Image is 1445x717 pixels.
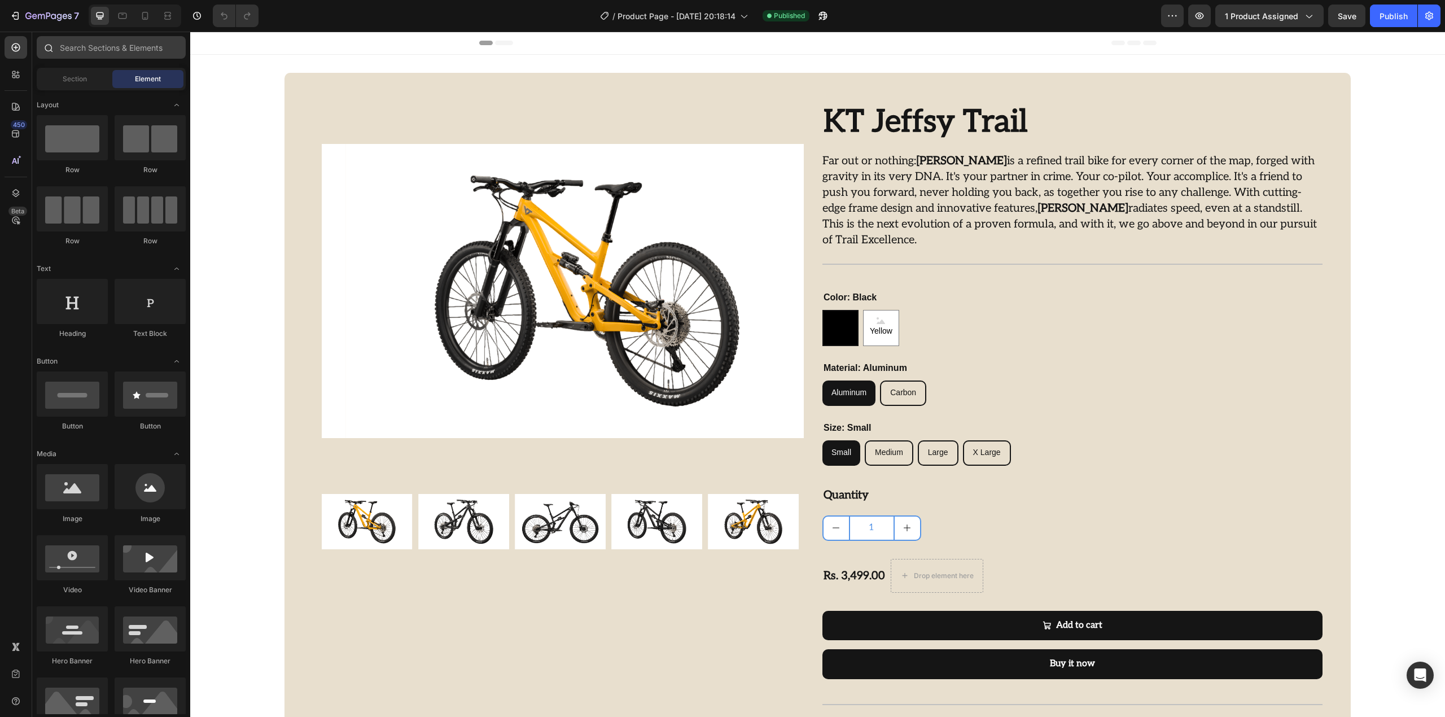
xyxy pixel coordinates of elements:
[847,170,938,183] strong: [PERSON_NAME]
[632,69,1132,112] h2: KT Jeffsy Trail
[860,624,905,641] p: Buy it now
[37,356,58,366] span: Button
[8,207,27,216] div: Beta
[618,10,735,22] span: Product Page - [DATE] 20:18:14
[213,5,259,27] div: Undo/Redo
[783,416,811,425] span: X Large
[5,5,84,27] button: 7
[37,165,108,175] div: Row
[633,485,659,508] button: decrement
[612,10,615,22] span: /
[659,485,704,508] input: quantity
[724,540,783,549] div: Drop element here
[37,656,108,666] div: Hero Banner
[738,416,758,425] span: Large
[168,445,186,463] span: Toggle open
[115,421,186,431] div: Button
[115,514,186,524] div: Image
[115,329,186,339] div: Text Block
[704,485,730,508] button: increment
[115,165,186,175] div: Row
[37,585,108,595] div: Video
[115,236,186,246] div: Row
[866,586,912,602] div: Add to cart
[774,11,805,21] span: Published
[168,96,186,114] span: Toggle open
[1380,10,1408,22] div: Publish
[37,421,108,431] div: Button
[37,236,108,246] div: Row
[700,356,726,365] span: Carbon
[632,329,718,344] legend: Material: Aluminum
[63,74,87,84] span: Section
[632,452,1132,475] div: Quantity
[1225,10,1298,22] span: 1 product assigned
[677,292,704,307] span: Yellow
[115,585,186,595] div: Video Banner
[641,356,676,365] span: Aluminum
[135,74,161,84] span: Element
[37,36,186,59] input: Search Sections & Elements
[37,100,59,110] span: Layout
[632,258,688,274] legend: Color: Black
[1328,5,1365,27] button: Save
[632,618,1132,648] button: <p>Buy it now</p>
[37,264,51,274] span: Text
[1370,5,1417,27] button: Publish
[632,579,1132,609] button: Add to cart
[685,416,713,425] span: Medium
[74,9,79,23] p: 7
[1338,11,1356,21] span: Save
[168,352,186,370] span: Toggle open
[726,123,817,136] strong: [PERSON_NAME]
[641,416,661,425] span: Small
[168,260,186,278] span: Toggle open
[1407,662,1434,689] div: Open Intercom Messenger
[1215,5,1324,27] button: 1 product assigned
[37,329,108,339] div: Heading
[11,120,27,129] div: 450
[632,388,682,404] legend: Size: Small
[37,449,56,459] span: Media
[37,514,108,524] div: Image
[115,656,186,666] div: Hero Banner
[632,533,696,556] div: Rs. 3,499.00
[190,32,1445,717] iframe: Design area
[632,123,1127,215] span: Far out or nothing: is a refined trail bike for every corner of the map, forged with gravity in i...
